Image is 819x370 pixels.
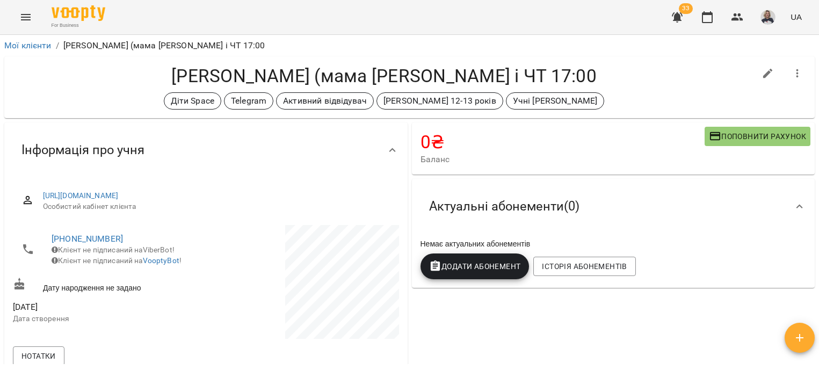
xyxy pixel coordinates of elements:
h4: [PERSON_NAME] (мама [PERSON_NAME] і ЧТ 17:00 [13,65,755,87]
span: Актуальні абонементи ( 0 ) [429,198,579,215]
button: Menu [13,4,39,30]
p: [PERSON_NAME] (мама [PERSON_NAME] і ЧТ 17:00 [63,39,265,52]
span: Поповнити рахунок [709,130,806,143]
img: Voopty Logo [52,5,105,21]
p: Telegram [231,95,266,107]
nav: breadcrumb [4,39,815,52]
span: Особистий кабінет клієнта [43,201,390,212]
span: For Business [52,22,105,29]
li: / [56,39,59,52]
div: Активний відвідувач [276,92,374,110]
span: Баланс [421,153,705,166]
p: Дата створення [13,314,204,324]
div: Актуальні абонементи(0) [412,179,815,234]
h4: 0 ₴ [421,131,705,153]
div: Немає актуальних абонементів [418,236,809,251]
p: Діти Space [171,95,214,107]
button: Нотатки [13,346,64,366]
p: Активний відвідувач [283,95,367,107]
a: [PHONE_NUMBER] [52,234,123,244]
span: Інформація про учня [21,142,144,158]
span: [DATE] [13,301,204,314]
div: Учні [PERSON_NAME] [506,92,605,110]
a: VooptyBot [143,256,179,265]
div: Інформація про учня [4,122,408,178]
span: Історія абонементів [542,260,627,273]
span: Нотатки [21,350,56,362]
button: UA [786,7,806,27]
button: Поповнити рахунок [705,127,810,146]
img: 60ff81f660890b5dd62a0e88b2ac9d82.jpg [760,10,775,25]
a: Мої клієнти [4,40,52,50]
div: Діти Space [164,92,221,110]
div: Telegram [224,92,273,110]
span: UA [791,11,802,23]
p: [PERSON_NAME] 12-13 років [383,95,496,107]
p: Учні [PERSON_NAME] [513,95,598,107]
button: Додати Абонемент [421,253,530,279]
a: [URL][DOMAIN_NAME] [43,191,119,200]
span: Додати Абонемент [429,260,521,273]
span: Клієнт не підписаний на ViberBot! [52,245,175,254]
div: Дату народження не задано [11,275,206,295]
div: [PERSON_NAME] 12-13 років [376,92,503,110]
button: Історія абонементів [533,257,635,276]
span: Клієнт не підписаний на ! [52,256,182,265]
span: 33 [679,3,693,14]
